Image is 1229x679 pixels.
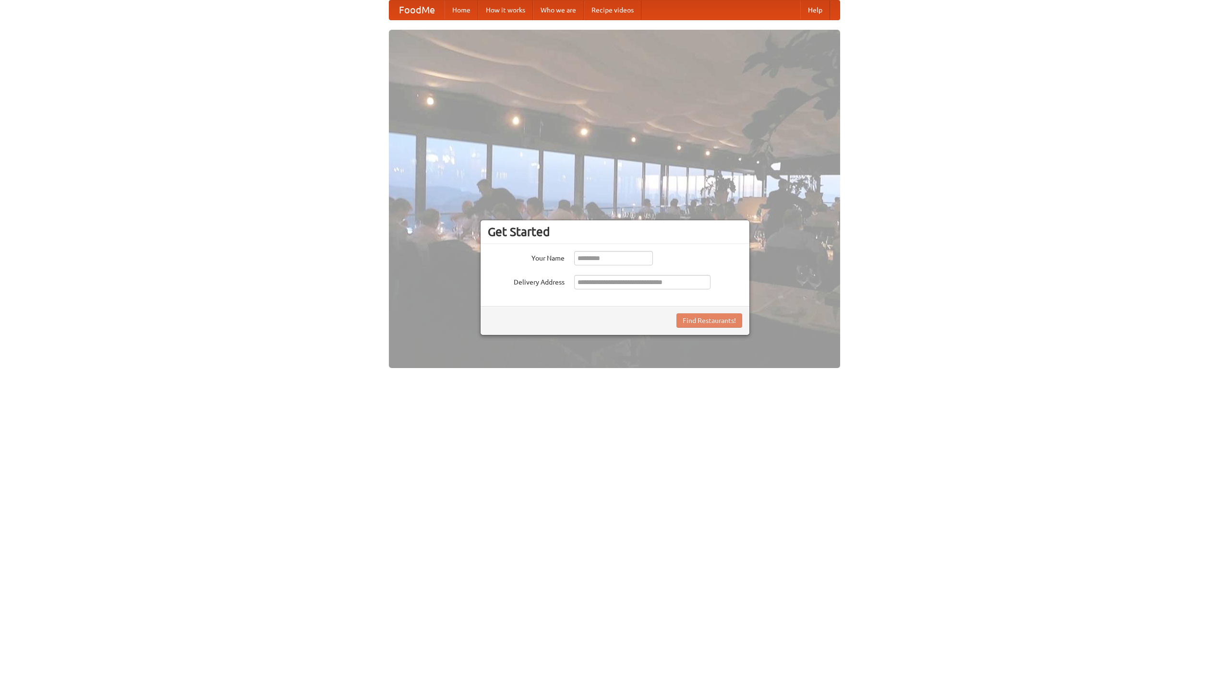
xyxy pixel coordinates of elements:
a: Recipe videos [584,0,641,20]
button: Find Restaurants! [676,313,742,328]
a: Who we are [533,0,584,20]
a: How it works [478,0,533,20]
h3: Get Started [488,225,742,239]
a: Help [800,0,830,20]
label: Delivery Address [488,275,565,287]
a: Home [445,0,478,20]
a: FoodMe [389,0,445,20]
label: Your Name [488,251,565,263]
